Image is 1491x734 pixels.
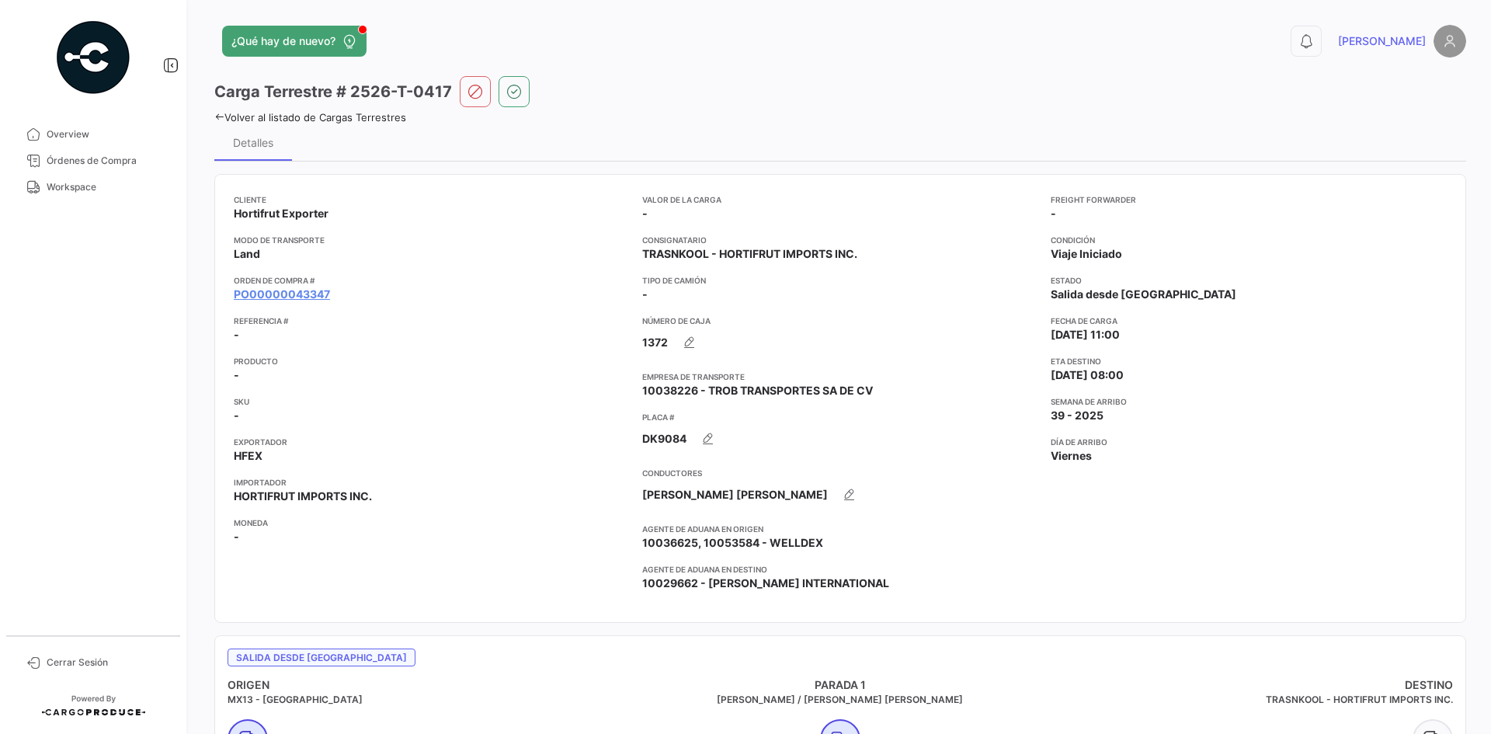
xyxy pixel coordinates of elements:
button: ¿Qué hay de nuevo? [222,26,367,57]
span: TRASNKOOL - HORTIFRUT IMPORTS INC. [642,246,857,262]
span: - [642,287,648,302]
a: PO00000043347 [234,287,330,302]
span: HFEX [234,448,262,464]
span: 10029662 - [PERSON_NAME] INTERNATIONAL [642,576,889,591]
span: Hortifrut Exporter [234,206,328,221]
img: placeholder-user.png [1434,25,1466,57]
h5: TRASNKOOL - HORTIFRUT IMPORTS INC. [1044,693,1453,707]
a: Overview [12,121,174,148]
iframe: Intercom live chat [1438,681,1475,718]
span: - [234,408,239,423]
a: Workspace [12,174,174,200]
span: 1372 [642,335,668,350]
span: Viernes [1051,448,1092,464]
div: Detalles [233,136,273,149]
app-card-info-title: Empresa de Transporte [642,370,1038,383]
h4: DESTINO [1044,677,1453,693]
app-card-info-title: Exportador [234,436,630,448]
span: [PERSON_NAME] [PERSON_NAME] [642,487,828,503]
app-card-info-title: Tipo de Camión [642,274,1038,287]
span: [DATE] 11:00 [1051,327,1120,343]
app-card-info-title: Producto [234,355,630,367]
app-card-info-title: Cliente [234,193,630,206]
h5: [PERSON_NAME] / [PERSON_NAME] [PERSON_NAME] [636,693,1044,707]
app-card-info-title: Agente de Aduana en Destino [642,563,1038,576]
span: Salida desde [GEOGRAPHIC_DATA] [228,649,415,666]
span: Workspace [47,180,168,194]
app-card-info-title: Día de Arribo [1051,436,1447,448]
span: Land [234,246,260,262]
span: [PERSON_NAME] [1338,33,1426,49]
app-card-info-title: SKU [234,395,630,408]
app-card-info-title: Modo de Transporte [234,234,630,246]
h5: MX13 - [GEOGRAPHIC_DATA] [228,693,636,707]
app-card-info-title: Semana de Arribo [1051,395,1447,408]
span: ¿Qué hay de nuevo? [231,33,335,49]
span: 39 - 2025 [1051,408,1103,423]
app-card-info-title: Freight Forwarder [1051,193,1447,206]
img: powered-by.png [54,19,132,96]
span: Órdenes de Compra [47,154,168,168]
app-card-info-title: Orden de Compra # [234,274,630,287]
app-card-info-title: Fecha de carga [1051,315,1447,327]
span: - [642,206,648,221]
span: 10036625, 10053584 - WELLDEX [642,535,823,551]
app-card-info-title: Importador [234,476,630,489]
app-card-info-title: Placa # [642,411,1038,423]
app-card-info-title: Agente de Aduana en Origen [642,523,1038,535]
span: Viaje Iniciado [1051,246,1122,262]
app-card-info-title: Número de Caja [642,315,1038,327]
a: Volver al listado de Cargas Terrestres [214,111,406,123]
app-card-info-title: Estado [1051,274,1447,287]
h3: Carga Terrestre # 2526-T-0417 [214,81,452,103]
span: Overview [47,127,168,141]
app-card-info-title: Valor de la Carga [642,193,1038,206]
app-card-info-title: ETA Destino [1051,355,1447,367]
h4: ORIGEN [228,677,636,693]
app-card-info-title: Referencia # [234,315,630,327]
span: Salida desde [GEOGRAPHIC_DATA] [1051,287,1236,302]
app-card-info-title: Moneda [234,517,630,529]
span: - [234,529,239,544]
a: Órdenes de Compra [12,148,174,174]
app-card-info-title: Condición [1051,234,1447,246]
span: - [234,367,239,383]
span: - [234,327,239,343]
span: DK9084 [642,431,686,447]
span: [DATE] 08:00 [1051,367,1124,383]
app-card-info-title: Conductores [642,467,1038,479]
span: Cerrar Sesión [47,656,168,670]
span: 10038226 - TROB TRANSPORTES SA DE CV [642,383,873,398]
span: HORTIFRUT IMPORTS INC. [234,489,372,504]
span: - [1051,206,1056,221]
app-card-info-title: Consignatario [642,234,1038,246]
h4: PARADA 1 [636,677,1044,693]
